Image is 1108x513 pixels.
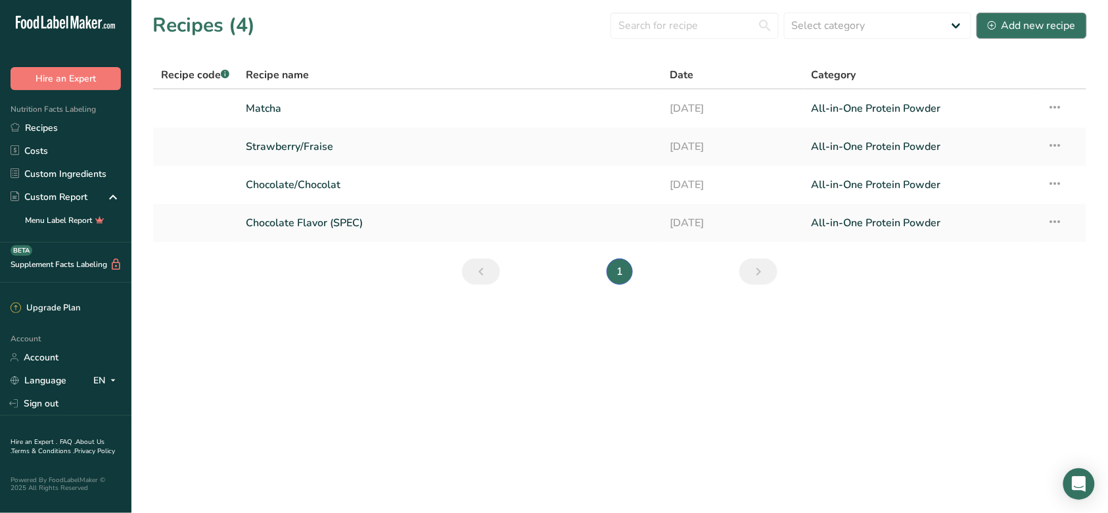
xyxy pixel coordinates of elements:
[812,171,1032,199] a: All-in-One Protein Powder
[246,209,655,237] a: Chocolate Flavor (SPEC)
[11,190,87,204] div: Custom Report
[670,67,693,83] span: Date
[152,11,255,40] h1: Recipes (4)
[670,171,795,199] a: [DATE]
[246,67,309,83] span: Recipe name
[611,12,779,39] input: Search for recipe
[812,209,1032,237] a: All-in-One Protein Powder
[988,18,1076,34] div: Add new recipe
[11,476,121,492] div: Powered By FoodLabelMaker © 2025 All Rights Reserved
[11,437,57,447] a: Hire an Expert .
[60,437,76,447] a: FAQ .
[11,67,121,90] button: Hire an Expert
[1063,468,1095,500] div: Open Intercom Messenger
[246,171,655,199] a: Chocolate/Chocolat
[812,133,1032,160] a: All-in-One Protein Powder
[670,133,795,160] a: [DATE]
[812,67,856,83] span: Category
[246,95,655,122] a: Matcha
[93,373,121,389] div: EN
[11,245,32,256] div: BETA
[161,68,229,82] span: Recipe code
[11,369,66,392] a: Language
[11,447,74,456] a: Terms & Conditions .
[11,437,104,456] a: About Us .
[670,209,795,237] a: [DATE]
[246,133,655,160] a: Strawberry/Fraise
[739,258,777,285] a: Next page
[812,95,1032,122] a: All-in-One Protein Powder
[462,258,500,285] a: Previous page
[74,447,115,456] a: Privacy Policy
[11,302,80,315] div: Upgrade Plan
[670,95,795,122] a: [DATE]
[977,12,1087,39] button: Add new recipe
